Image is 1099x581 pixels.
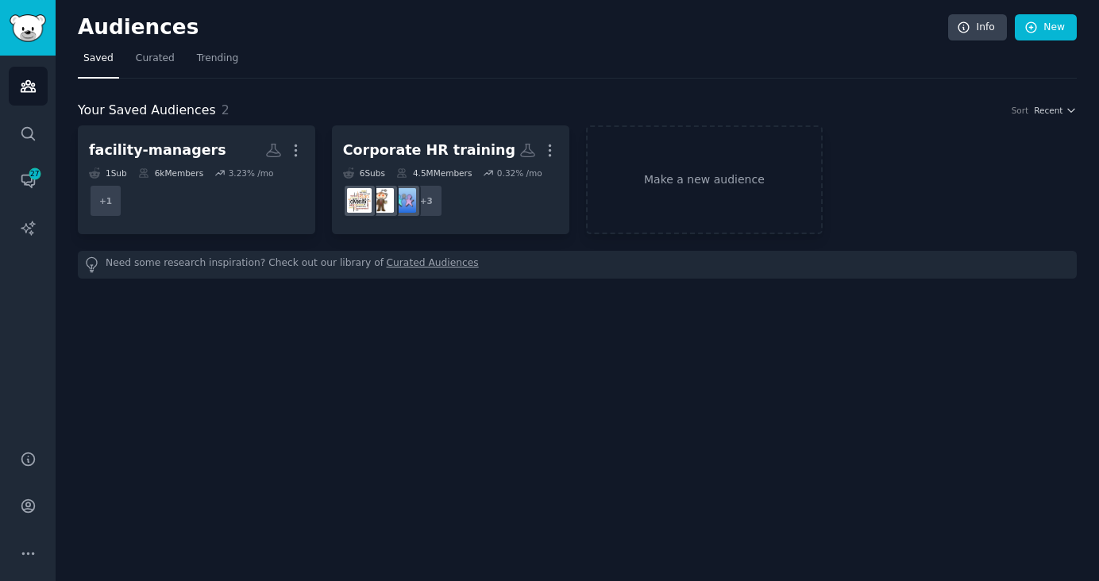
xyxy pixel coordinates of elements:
a: Info [948,14,1007,41]
div: 6k Members [138,167,203,179]
button: Recent [1034,105,1077,116]
div: Sort [1012,105,1029,116]
a: 27 [9,161,48,200]
a: Saved [78,46,119,79]
a: Trending [191,46,244,79]
span: Your Saved Audiences [78,101,216,121]
div: 3.23 % /mo [229,167,274,179]
span: Trending [197,52,238,66]
div: + 3 [410,184,443,217]
a: Curated Audiences [387,256,479,273]
div: + 1 [89,184,122,217]
a: Corporate HR training6Subs4.5MMembers0.32% /mo+3AskHRhumanresourcesInclusion [332,125,569,234]
span: 2 [222,102,229,117]
div: facility-managers [89,140,226,160]
span: Saved [83,52,114,66]
div: 6 Sub s [343,167,385,179]
a: Make a new audience [586,125,823,234]
div: 4.5M Members [396,167,472,179]
div: Need some research inspiration? Check out our library of [78,251,1077,279]
h2: Audiences [78,15,948,40]
div: 0.32 % /mo [497,167,542,179]
a: facility-managers1Sub6kMembers3.23% /mo+1 [78,125,315,234]
img: GummySearch logo [10,14,46,42]
img: Inclusion [347,188,372,213]
img: humanresources [369,188,394,213]
div: Corporate HR training [343,140,515,160]
span: Recent [1034,105,1062,116]
a: Curated [130,46,180,79]
span: 27 [28,168,42,179]
img: AskHR [391,188,416,213]
div: 1 Sub [89,167,127,179]
a: New [1015,14,1077,41]
span: Curated [136,52,175,66]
